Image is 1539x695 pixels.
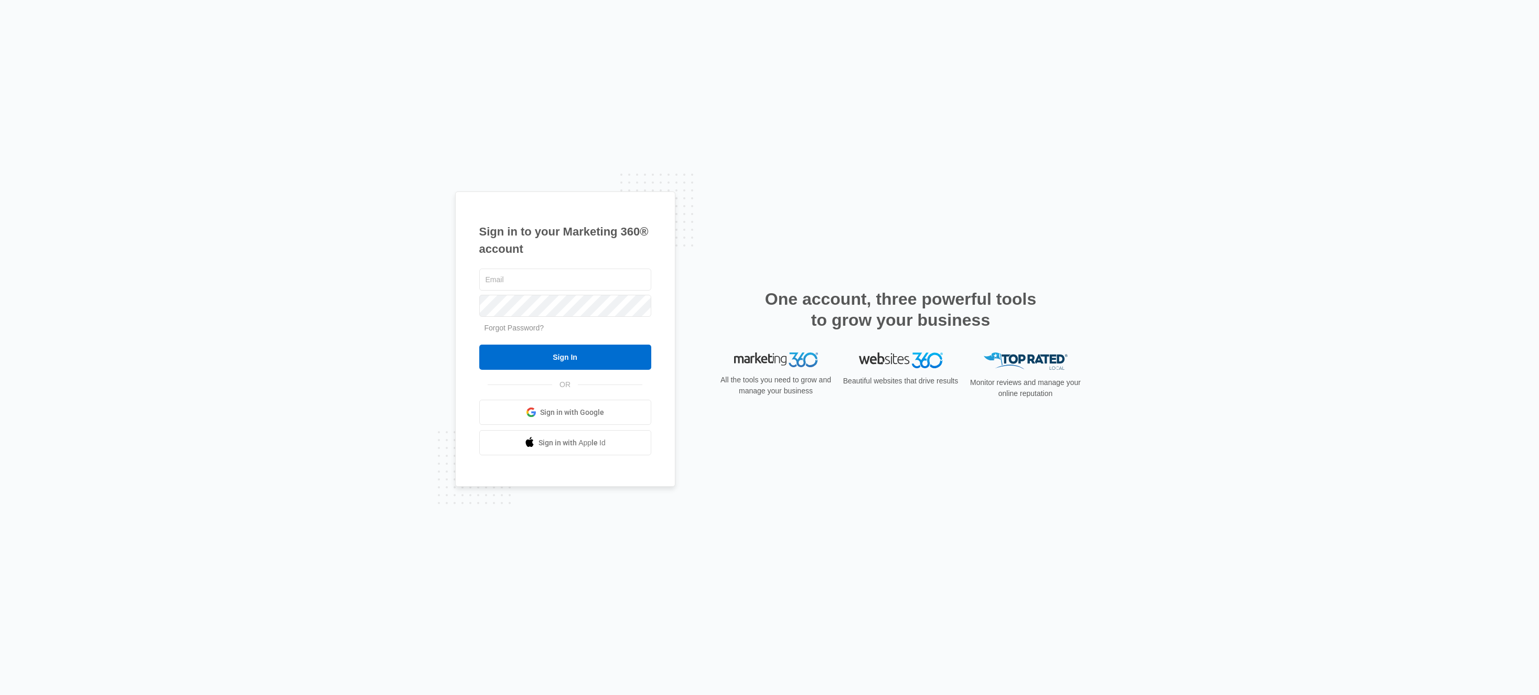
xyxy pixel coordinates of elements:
img: Marketing 360 [734,352,818,367]
img: Top Rated Local [984,352,1068,370]
span: OR [552,379,578,390]
a: Sign in with Google [479,400,651,425]
p: Beautiful websites that drive results [842,376,960,387]
input: Email [479,269,651,291]
h2: One account, three powerful tools to grow your business [762,288,1040,330]
p: Monitor reviews and manage your online reputation [967,377,1084,399]
span: Sign in with Google [540,407,604,418]
input: Sign In [479,345,651,370]
img: Websites 360 [859,352,943,368]
a: Forgot Password? [485,324,544,332]
h1: Sign in to your Marketing 360® account [479,223,651,258]
a: Sign in with Apple Id [479,430,651,455]
span: Sign in with Apple Id [539,437,606,448]
p: All the tools you need to grow and manage your business [717,375,835,397]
